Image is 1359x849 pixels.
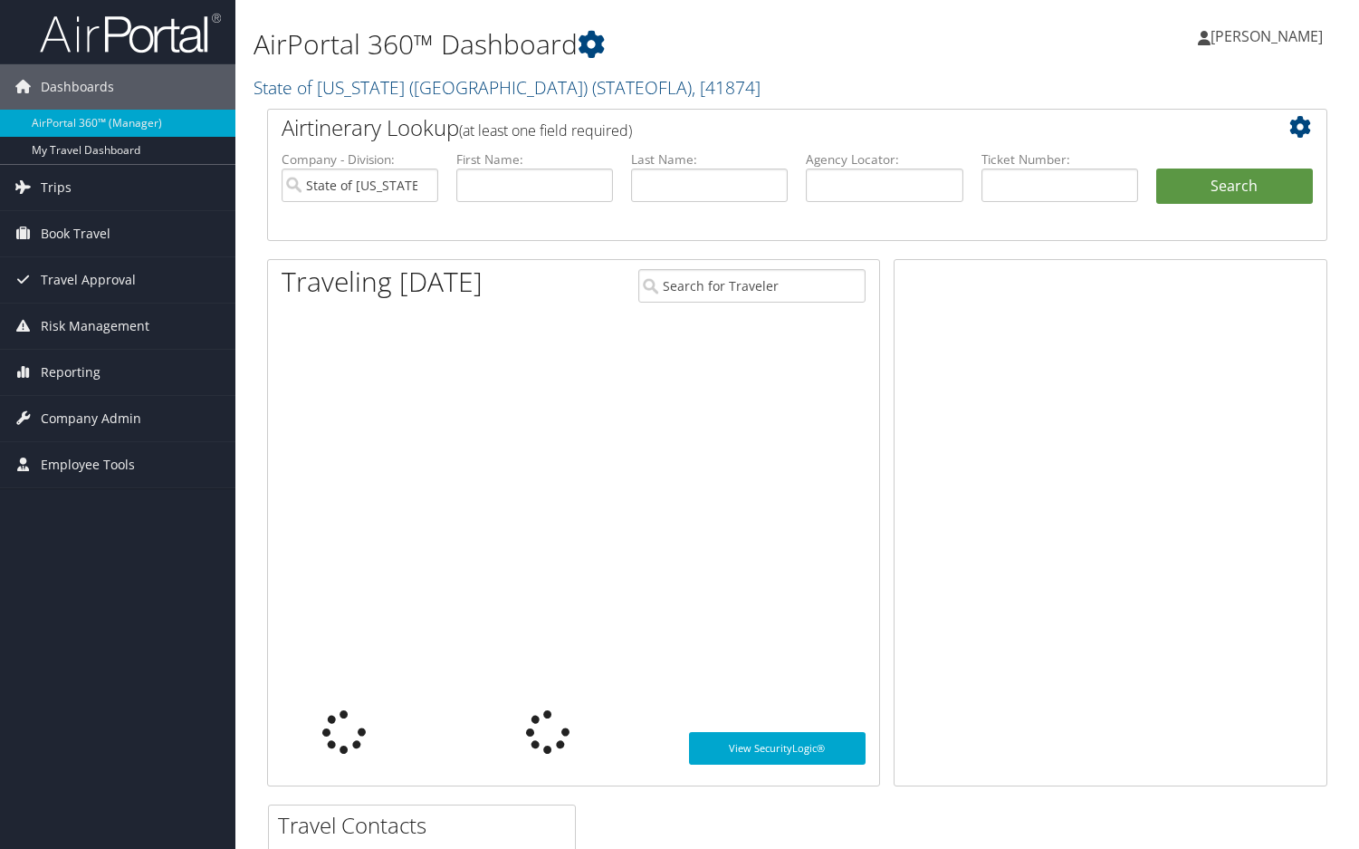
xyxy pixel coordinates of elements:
span: Travel Approval [41,257,136,303]
span: Employee Tools [41,442,135,487]
span: ( STATEOFLA ) [592,75,692,100]
a: View SecurityLogic® [689,732,866,765]
img: airportal-logo.png [40,12,221,54]
span: Reporting [41,350,100,395]
span: Book Travel [41,211,110,256]
span: (at least one field required) [459,121,632,140]
h2: Airtinerary Lookup [282,112,1225,143]
input: Search for Traveler [638,269,866,303]
span: Dashboards [41,64,114,110]
label: Company - Division: [282,150,438,169]
h2: Travel Contacts [278,810,575,841]
button: Search [1156,169,1313,205]
span: Risk Management [41,304,149,349]
span: , [ 41874 ] [692,75,761,100]
label: Last Name: [631,150,788,169]
label: First Name: [456,150,613,169]
span: Trips [41,165,72,210]
label: Agency Locator: [806,150,962,169]
span: [PERSON_NAME] [1211,26,1323,46]
h1: Traveling [DATE] [282,263,483,301]
span: Company Admin [41,396,141,441]
h1: AirPortal 360™ Dashboard [254,25,979,63]
a: [PERSON_NAME] [1198,9,1341,63]
label: Ticket Number: [981,150,1138,169]
a: State of [US_STATE] ([GEOGRAPHIC_DATA]) [254,75,761,100]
